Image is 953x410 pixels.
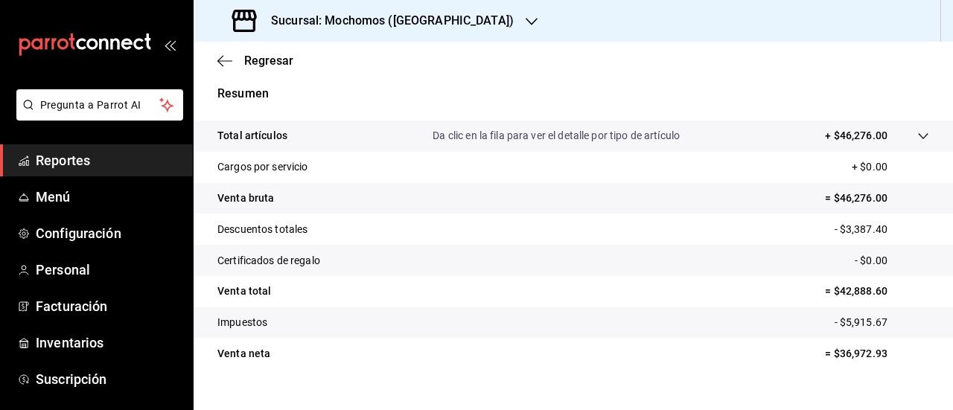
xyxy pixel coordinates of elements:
[36,150,181,170] span: Reportes
[36,296,181,316] span: Facturación
[217,190,274,206] p: Venta bruta
[244,54,293,68] span: Regresar
[835,222,929,237] p: - $3,387.40
[36,369,181,389] span: Suscripción
[855,253,929,269] p: - $0.00
[433,128,680,144] p: Da clic en la fila para ver el detalle por tipo de artículo
[164,39,176,51] button: open_drawer_menu
[217,346,270,362] p: Venta neta
[36,333,181,353] span: Inventarios
[852,159,929,175] p: + $0.00
[217,253,320,269] p: Certificados de regalo
[16,89,183,121] button: Pregunta a Parrot AI
[36,260,181,280] span: Personal
[835,315,929,330] p: - $5,915.67
[36,223,181,243] span: Configuración
[825,284,929,299] p: = $42,888.60
[36,187,181,207] span: Menú
[217,284,271,299] p: Venta total
[259,12,514,30] h3: Sucursal: Mochomos ([GEOGRAPHIC_DATA])
[825,346,929,362] p: = $36,972.93
[217,85,929,103] p: Resumen
[217,222,307,237] p: Descuentos totales
[217,315,267,330] p: Impuestos
[217,159,308,175] p: Cargos por servicio
[825,128,887,144] p: + $46,276.00
[217,54,293,68] button: Regresar
[217,128,287,144] p: Total artículos
[10,108,183,124] a: Pregunta a Parrot AI
[40,97,160,113] span: Pregunta a Parrot AI
[825,190,929,206] p: = $46,276.00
